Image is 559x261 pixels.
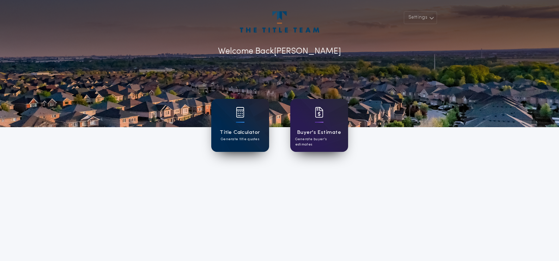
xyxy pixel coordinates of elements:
[218,45,341,58] p: Welcome Back [PERSON_NAME]
[211,99,269,152] a: card iconTitle CalculatorGenerate title quotes
[297,129,341,137] h1: Buyer's Estimate
[315,107,323,118] img: card icon
[240,11,319,32] img: account-logo
[236,107,244,118] img: card icon
[220,129,260,137] h1: Title Calculator
[290,99,348,152] a: card iconBuyer's EstimateGenerate buyer's estimates
[221,137,259,142] p: Generate title quotes
[295,137,343,147] p: Generate buyer's estimates
[404,11,437,24] button: Settings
